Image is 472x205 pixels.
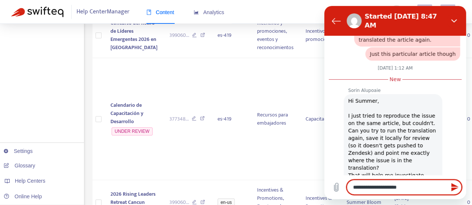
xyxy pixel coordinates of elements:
[110,19,157,52] span: Concurso del Retiro de Líderes Emergentes 2026 en [GEOGRAPHIC_DATA]
[146,10,151,15] span: book
[146,9,174,15] span: Content
[169,31,189,39] span: 399060 ...
[110,101,143,126] span: Calendario de Capacitación y Desarrollo
[251,58,300,180] td: Recursos para embajadores
[169,115,189,123] span: 377348 ...
[15,178,46,184] span: Help Centers
[300,58,341,180] td: Capacitación
[194,10,199,15] span: area-chart
[11,7,63,17] img: Swifteq
[212,13,251,58] td: es-419
[4,193,42,199] a: Online Help
[194,9,224,15] span: Analytics
[76,5,129,19] span: Help Center Manager
[324,6,466,199] iframe: Messaging window
[4,163,35,169] a: Glossary
[251,13,300,58] td: Incentivos y promociones, eventos y reconocimientos
[112,127,152,135] span: UNDER REVIEW
[300,13,341,58] td: Incentivos y promociones
[4,148,33,154] a: Settings
[212,58,251,180] td: es-419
